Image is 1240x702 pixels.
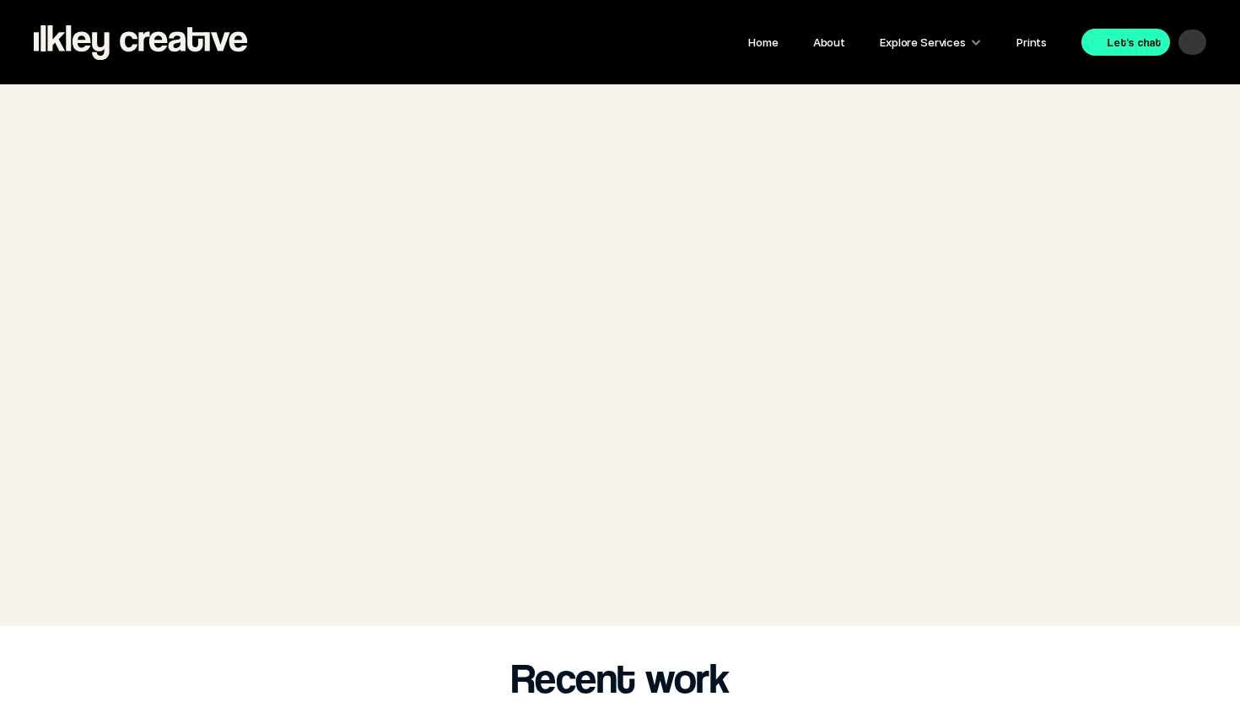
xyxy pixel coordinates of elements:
a: About [813,35,845,49]
a: Let's chat [1081,29,1170,56]
p: Let's chat [1108,31,1162,53]
p: Explore Services [880,31,966,53]
a: Home [748,35,778,49]
h1: GRAPHIC & LOGO DESIGN in [GEOGRAPHIC_DATA] [409,198,831,375]
p: Let's talk about your project [465,603,776,634]
a: Prints [1016,35,1047,49]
